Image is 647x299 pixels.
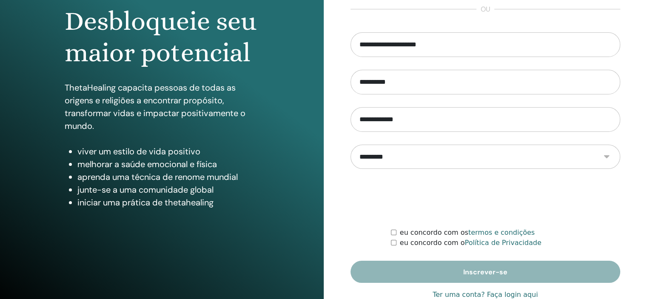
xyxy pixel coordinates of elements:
[77,159,217,170] font: melhorar a saúde emocional e física
[465,239,541,247] a: Política de Privacidade
[400,228,468,236] font: eu concordo com os
[65,82,245,131] font: ThetaHealing capacita pessoas de todas as origens e religiões a encontrar propósito, transformar ...
[433,290,538,299] font: Ter uma conta? Faça login aqui
[77,146,200,157] font: viver um estilo de vida positivo
[468,228,535,236] a: termos e condições
[400,239,465,247] font: eu concordo com o
[77,197,214,208] font: iniciar uma prática de thetahealing
[77,184,214,195] font: junte-se a uma comunidade global
[77,171,238,182] font: aprenda uma técnica de renome mundial
[65,6,257,68] font: Desbloqueie seu maior potencial
[481,5,490,14] font: ou
[421,182,550,215] iframe: reCAPTCHA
